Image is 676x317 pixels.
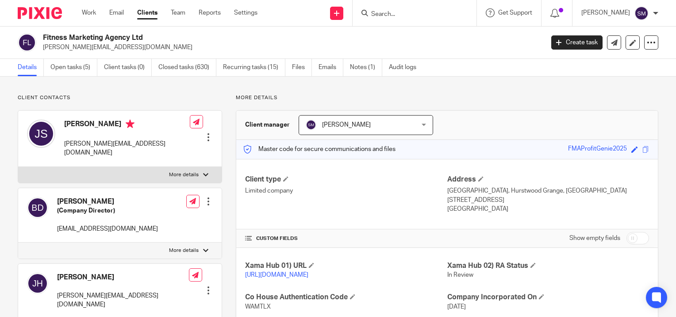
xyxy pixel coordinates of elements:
[27,120,55,148] img: svg%3E
[169,171,199,178] p: More details
[199,8,221,17] a: Reports
[137,8,157,17] a: Clients
[243,145,396,154] p: Master code for secure communications and files
[57,206,158,215] h5: (Company Director)
[447,261,649,271] h4: Xama Hub 02) RA Status
[158,59,216,76] a: Closed tasks (630)
[245,272,308,278] a: [URL][DOMAIN_NAME]
[245,186,447,195] p: Limited company
[245,235,447,242] h4: CUSTOM FIELDS
[57,197,158,206] h4: [PERSON_NAME]
[447,205,649,213] p: [GEOGRAPHIC_DATA]
[245,293,447,302] h4: Co House Authentication Code
[292,59,312,76] a: Files
[568,144,627,155] div: FMAProfitGenie2025
[350,59,382,76] a: Notes (1)
[64,139,190,158] p: [PERSON_NAME][EMAIL_ADDRESS][DOMAIN_NAME]
[498,10,532,16] span: Get Support
[447,272,473,278] span: In Review
[234,8,257,17] a: Settings
[18,94,222,101] p: Client contacts
[126,120,134,128] i: Primary
[245,175,447,184] h4: Client type
[447,304,466,310] span: [DATE]
[64,120,190,131] h4: [PERSON_NAME]
[18,7,62,19] img: Pixie
[245,304,271,310] span: WAMTLX
[169,247,199,254] p: More details
[223,59,285,76] a: Recurring tasks (15)
[306,120,316,130] img: svg%3E
[50,59,97,76] a: Open tasks (5)
[27,273,48,294] img: svg%3E
[569,234,620,243] label: Show empty fields
[389,59,423,76] a: Audit logs
[57,291,189,309] p: [PERSON_NAME][EMAIL_ADDRESS][DOMAIN_NAME]
[57,273,189,282] h4: [PERSON_NAME]
[447,196,649,205] p: [STREET_ADDRESS]
[634,6,649,20] img: svg%3E
[245,120,290,129] h3: Client manager
[43,33,439,43] h2: Fitness Marketing Agency Ltd
[82,8,96,17] a: Work
[370,11,450,19] input: Search
[104,59,152,76] a: Client tasks (0)
[447,186,649,195] p: [GEOGRAPHIC_DATA], Hurstwood Grange, [GEOGRAPHIC_DATA]
[18,33,36,52] img: svg%3E
[236,94,658,101] p: More details
[322,122,371,128] span: [PERSON_NAME]
[109,8,124,17] a: Email
[171,8,185,17] a: Team
[581,8,630,17] p: [PERSON_NAME]
[551,35,603,50] a: Create task
[447,293,649,302] h4: Company Incorporated On
[447,175,649,184] h4: Address
[245,261,447,271] h4: Xama Hub 01) URL
[27,197,48,218] img: svg%3E
[319,59,343,76] a: Emails
[18,59,44,76] a: Details
[43,43,538,52] p: [PERSON_NAME][EMAIL_ADDRESS][DOMAIN_NAME]
[57,224,158,233] p: [EMAIL_ADDRESS][DOMAIN_NAME]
